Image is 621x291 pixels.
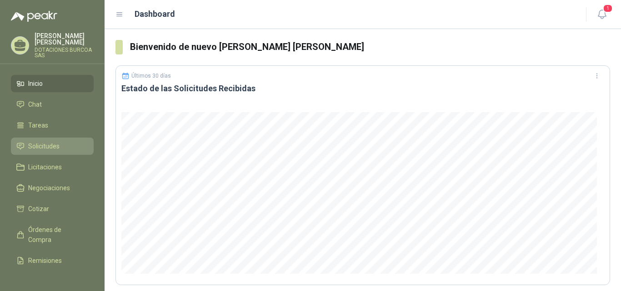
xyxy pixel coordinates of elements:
a: Cotizar [11,200,94,217]
p: Últimos 30 días [131,73,171,79]
a: Negociaciones [11,179,94,197]
img: Logo peakr [11,11,57,22]
a: Licitaciones [11,158,94,176]
a: Solicitudes [11,138,94,155]
span: Solicitudes [28,141,60,151]
h3: Estado de las Solicitudes Recibidas [121,83,604,94]
a: Chat [11,96,94,113]
a: Remisiones [11,252,94,269]
span: Inicio [28,79,43,89]
a: Inicio [11,75,94,92]
p: [PERSON_NAME] [PERSON_NAME] [35,33,94,45]
span: Tareas [28,120,48,130]
span: Negociaciones [28,183,70,193]
span: Cotizar [28,204,49,214]
button: 1 [594,6,610,23]
span: Licitaciones [28,162,62,172]
span: Órdenes de Compra [28,225,85,245]
a: Órdenes de Compra [11,221,94,248]
a: Tareas [11,117,94,134]
span: Chat [28,99,42,109]
p: DOTACIONES BURCOA SAS [35,47,94,58]
span: 1 [603,4,613,13]
span: Remisiones [28,256,62,266]
h3: Bienvenido de nuevo [PERSON_NAME] [PERSON_NAME] [130,40,610,54]
h1: Dashboard [135,8,175,20]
